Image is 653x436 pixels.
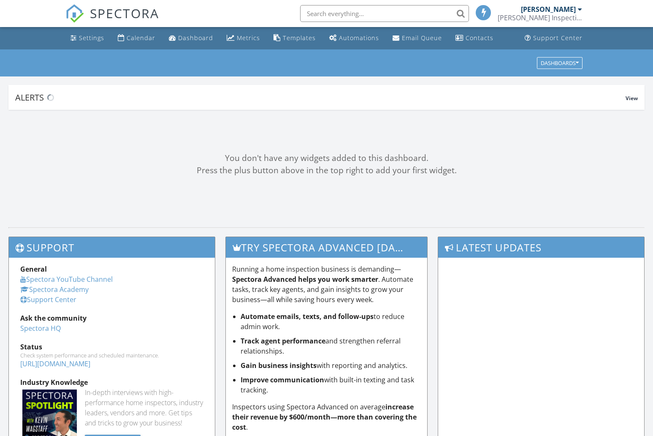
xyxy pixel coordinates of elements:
[237,34,260,42] div: Metrics
[15,92,626,103] div: Alerts
[79,34,104,42] div: Settings
[127,34,155,42] div: Calendar
[466,34,493,42] div: Contacts
[300,5,469,22] input: Search everything...
[270,30,319,46] a: Templates
[241,375,420,395] li: with built-in texting and task tracking.
[223,30,263,46] a: Metrics
[521,30,586,46] a: Support Center
[626,95,638,102] span: View
[241,361,317,370] strong: Gain business insights
[9,237,215,258] h3: Support
[326,30,382,46] a: Automations (Basic)
[20,377,203,387] div: Industry Knowledge
[20,359,90,368] a: [URL][DOMAIN_NAME]
[90,4,159,22] span: SPECTORA
[402,34,442,42] div: Email Queue
[20,275,113,284] a: Spectora YouTube Channel
[241,360,420,371] li: with reporting and analytics.
[232,402,420,432] p: Inspectors using Spectora Advanced on average .
[8,164,645,177] div: Press the plus button above in the top right to add your first widget.
[20,313,203,323] div: Ask the community
[521,5,576,14] div: [PERSON_NAME]
[20,295,76,304] a: Support Center
[241,312,374,321] strong: Automate emails, texts, and follow-ups
[20,352,203,359] div: Check system performance and scheduled maintenance.
[541,60,579,66] div: Dashboards
[389,30,445,46] a: Email Queue
[8,152,645,164] div: You don't have any widgets added to this dashboard.
[65,11,159,29] a: SPECTORA
[498,14,582,22] div: Barkman Inspections
[20,342,203,352] div: Status
[438,237,644,258] h3: Latest Updates
[20,285,89,294] a: Spectora Academy
[533,34,583,42] div: Support Center
[178,34,213,42] div: Dashboard
[20,324,61,333] a: Spectora HQ
[452,30,497,46] a: Contacts
[339,34,379,42] div: Automations
[283,34,316,42] div: Templates
[20,264,47,274] strong: General
[241,375,324,384] strong: Improve communication
[232,275,378,284] strong: Spectora Advanced helps you work smarter
[67,30,108,46] a: Settings
[232,264,420,305] p: Running a home inspection business is demanding— . Automate tasks, track key agents, and gain ins...
[537,57,583,69] button: Dashboards
[241,336,325,346] strong: Track agent performance
[226,237,427,258] h3: Try spectora advanced [DATE]
[85,387,204,428] div: In-depth interviews with high-performance home inspectors, industry leaders, vendors and more. Ge...
[114,30,159,46] a: Calendar
[241,336,420,356] li: and strengthen referral relationships.
[232,402,417,432] strong: increase their revenue by $600/month—more than covering the cost
[165,30,217,46] a: Dashboard
[65,4,84,23] img: The Best Home Inspection Software - Spectora
[241,311,420,332] li: to reduce admin work.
